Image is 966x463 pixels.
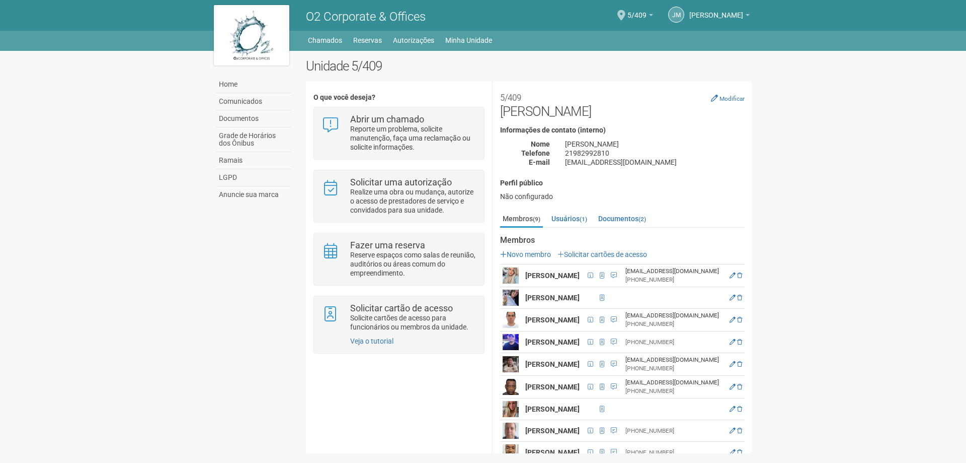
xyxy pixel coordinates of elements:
span: 5/409 [627,2,647,19]
div: [PHONE_NUMBER] [625,364,723,373]
span: Cartão de acesso ativo [597,292,607,303]
img: user.png [503,334,519,350]
p: Reporte um problema, solicite manutenção, faça uma reclamação ou solicite informações. [350,124,476,152]
a: Minha Unidade [445,33,492,47]
a: Editar membro [730,339,736,346]
a: Documentos [216,110,291,127]
div: [EMAIL_ADDRESS][DOMAIN_NAME] [625,378,723,387]
a: Comunicados [216,93,291,110]
strong: Membros [500,236,745,245]
div: [PERSON_NAME] [557,140,752,149]
a: Excluir membro [737,449,742,456]
span: JUACY MENDES DA SILVA FILHO [689,2,743,19]
strong: [PERSON_NAME] [525,360,580,368]
span: Cartão de acesso ativo [597,270,607,281]
small: (1) [580,216,587,223]
strong: Solicitar cartão de acesso [350,303,453,313]
a: Usuários(1) [549,211,590,226]
a: Editar membro [730,406,736,413]
strong: [PERSON_NAME] [525,338,580,346]
img: user.png [503,290,519,306]
img: user.png [503,423,519,439]
a: Abrir um chamado Reporte um problema, solicite manutenção, faça uma reclamação ou solicite inform... [321,115,476,152]
a: Editar membro [730,449,736,456]
p: Realize uma obra ou mudança, autorize o acesso de prestadores de serviço e convidados para sua un... [350,187,476,215]
a: Anuncie sua marca [216,186,291,203]
a: 5/409 [627,13,653,21]
span: CPF 082.666.177-75 [585,314,596,325]
a: Solicitar cartões de acesso [557,250,647,258]
p: Reserve espaços como salas de reunião, auditórios ou áreas comum do empreendimento. [350,250,476,278]
a: Excluir membro [737,427,742,434]
div: [EMAIL_ADDRESS][DOMAIN_NAME] [625,311,723,320]
div: [EMAIL_ADDRESS][DOMAIN_NAME] [625,356,723,364]
a: Excluir membro [737,383,742,390]
a: Documentos(2) [596,211,649,226]
a: Chamados [308,33,342,47]
h4: O que você deseja? [313,94,484,101]
small: (9) [533,216,540,223]
div: [PHONE_NUMBER] [625,427,723,435]
a: JM [668,7,684,23]
a: Editar membro [730,383,736,390]
img: user.png [503,379,519,395]
div: [PHONE_NUMBER] [625,338,723,347]
div: Não configurado [500,192,745,201]
h4: Informações de contato (interno) [500,126,745,134]
a: Fazer uma reserva Reserve espaços como salas de reunião, auditórios ou áreas comum do empreendime... [321,241,476,278]
span: ENTREGAR O CRACHA NO BLOCO 06 SALA 103 [608,314,617,325]
img: user.png [503,356,519,372]
a: Editar membro [730,427,736,434]
a: Grade de Horários dos Ônibus [216,127,291,152]
span: O2 Corporate & Offices [306,10,426,24]
span: Cartão de acesso ativo [597,381,607,392]
a: Solicitar uma autorização Realize uma obra ou mudança, autorize o acesso de prestadores de serviç... [321,178,476,215]
a: Excluir membro [737,316,742,323]
span: TRATA-SE DO NOVO PROPRIETÁRIO DA UNIDADE [608,381,617,392]
span: CPF 118.720.267-37 [585,270,596,281]
span: CPF 097.478.557-12 [585,447,596,458]
span: CPF 131.434.267-30 [585,359,596,370]
span: ENTREGAR O CRACHA NO BLOCO 06 SALA 103 [608,337,617,348]
div: 21982992810 [557,149,752,158]
a: Novo membro [500,250,551,258]
a: Editar membro [730,272,736,279]
div: [PHONE_NUMBER] [625,387,723,395]
img: user.png [503,268,519,284]
small: Modificar [719,95,745,102]
span: Cartão de acesso ativo [597,404,607,415]
a: Reservas [353,33,382,47]
div: [PHONE_NUMBER] [625,276,723,284]
a: LGPD [216,169,291,186]
a: Excluir membro [737,361,742,368]
a: Excluir membro [737,272,742,279]
strong: [PERSON_NAME] [525,383,580,391]
strong: [PERSON_NAME] [525,405,580,413]
a: [PERSON_NAME] [689,13,750,21]
h4: Perfil público [500,179,745,187]
span: CPF 091.547.467-01 [585,425,596,436]
div: [EMAIL_ADDRESS][DOMAIN_NAME] [557,158,752,167]
span: Cartão de acesso ativo [597,425,607,436]
span: ENTREGAR O CRACHA NO BLOCO 06 SALA 103 [608,359,617,370]
a: Editar membro [730,294,736,301]
strong: [PERSON_NAME] [525,272,580,280]
h2: [PERSON_NAME] [500,89,745,119]
span: Cartão de acesso ativo [597,314,607,325]
span: Cartão de acesso ativo [597,337,607,348]
strong: Telefone [521,149,550,157]
span: ENTREGAR O CRACHA NO BLOCO 06 SALA 103 [608,270,617,281]
img: logo.jpg [214,5,289,65]
div: [PHONE_NUMBER] [625,320,723,328]
strong: Solicitar uma autorização [350,177,452,187]
a: Home [216,76,291,93]
strong: Fazer uma reserva [350,240,425,250]
span: ENTREGAR O CRACHA NO BLOCO 06 SALA 103 [608,447,617,458]
small: 5/409 [500,93,521,103]
a: Excluir membro [737,294,742,301]
strong: [PERSON_NAME] [525,448,580,456]
span: Cartão de acesso ativo [597,447,607,458]
img: user.png [503,312,519,328]
a: Editar membro [730,316,736,323]
a: Excluir membro [737,339,742,346]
